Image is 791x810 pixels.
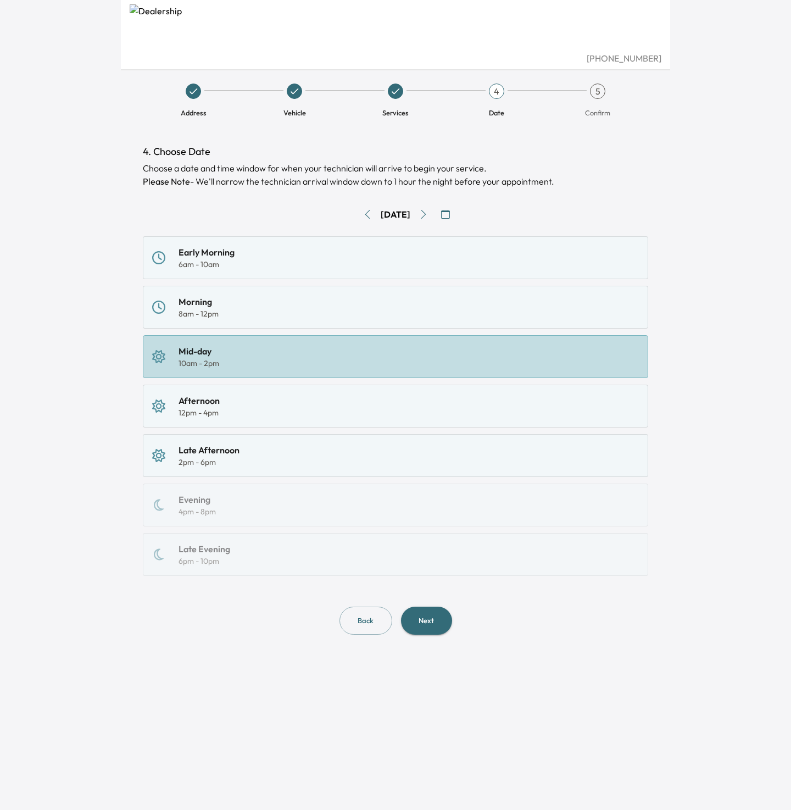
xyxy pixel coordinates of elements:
[401,607,452,635] button: Next
[489,84,504,99] div: 4
[143,175,648,188] p: - We'll narrow the technician arrival window down to 1 hour the night before your appointment.
[179,295,219,308] div: Morning
[590,84,605,99] div: 5
[179,246,235,259] div: Early Morning
[339,607,392,635] button: Back
[382,108,409,118] span: Services
[283,108,306,118] span: Vehicle
[179,358,219,369] div: 10am - 2pm
[130,52,661,65] div: [PHONE_NUMBER]
[179,345,219,358] div: Mid-day
[179,443,239,457] div: Late Afternoon
[179,394,220,407] div: Afternoon
[381,208,410,221] div: [DATE]
[585,108,610,118] span: Confirm
[181,108,207,118] span: Address
[143,176,190,187] b: Please Note
[179,308,219,319] div: 8am - 12pm
[179,407,220,418] div: 12pm - 4pm
[359,206,376,223] button: Go to previous day
[179,259,235,270] div: 6am - 10am
[179,457,239,468] div: 2pm - 6pm
[143,162,648,188] div: Choose a date and time window for when your technician will arrive to begin your service.
[489,108,504,118] span: Date
[143,144,648,159] h1: 4. Choose Date
[130,4,661,52] img: Dealership
[415,206,432,223] button: Go to next day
